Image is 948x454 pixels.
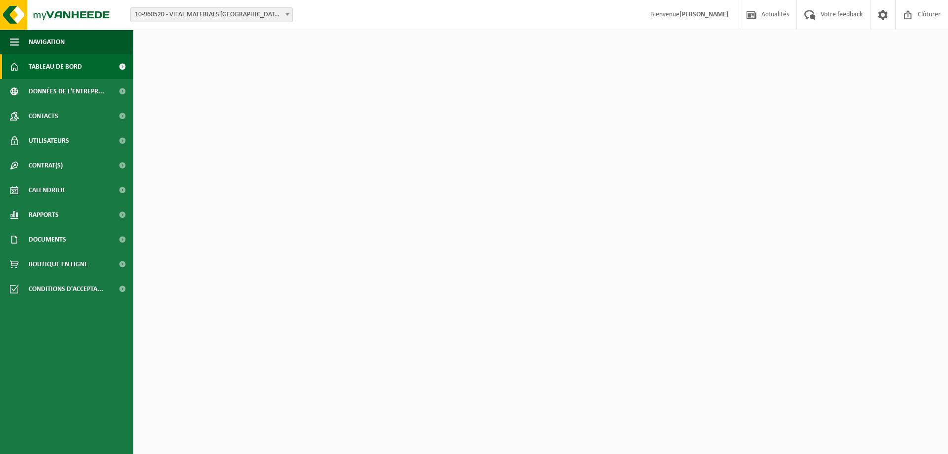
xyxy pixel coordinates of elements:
span: Conditions d'accepta... [29,277,103,301]
span: Navigation [29,30,65,54]
span: 10-960520 - VITAL MATERIALS BELGIUM S.A. - TILLY [131,8,292,22]
strong: [PERSON_NAME] [679,11,729,18]
span: Rapports [29,203,59,227]
span: Utilisateurs [29,128,69,153]
span: 10-960520 - VITAL MATERIALS BELGIUM S.A. - TILLY [130,7,293,22]
span: Boutique en ligne [29,252,88,277]
span: Calendrier [29,178,65,203]
span: Tableau de bord [29,54,82,79]
span: Documents [29,227,66,252]
span: Contrat(s) [29,153,63,178]
span: Données de l'entrepr... [29,79,104,104]
span: Contacts [29,104,58,128]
